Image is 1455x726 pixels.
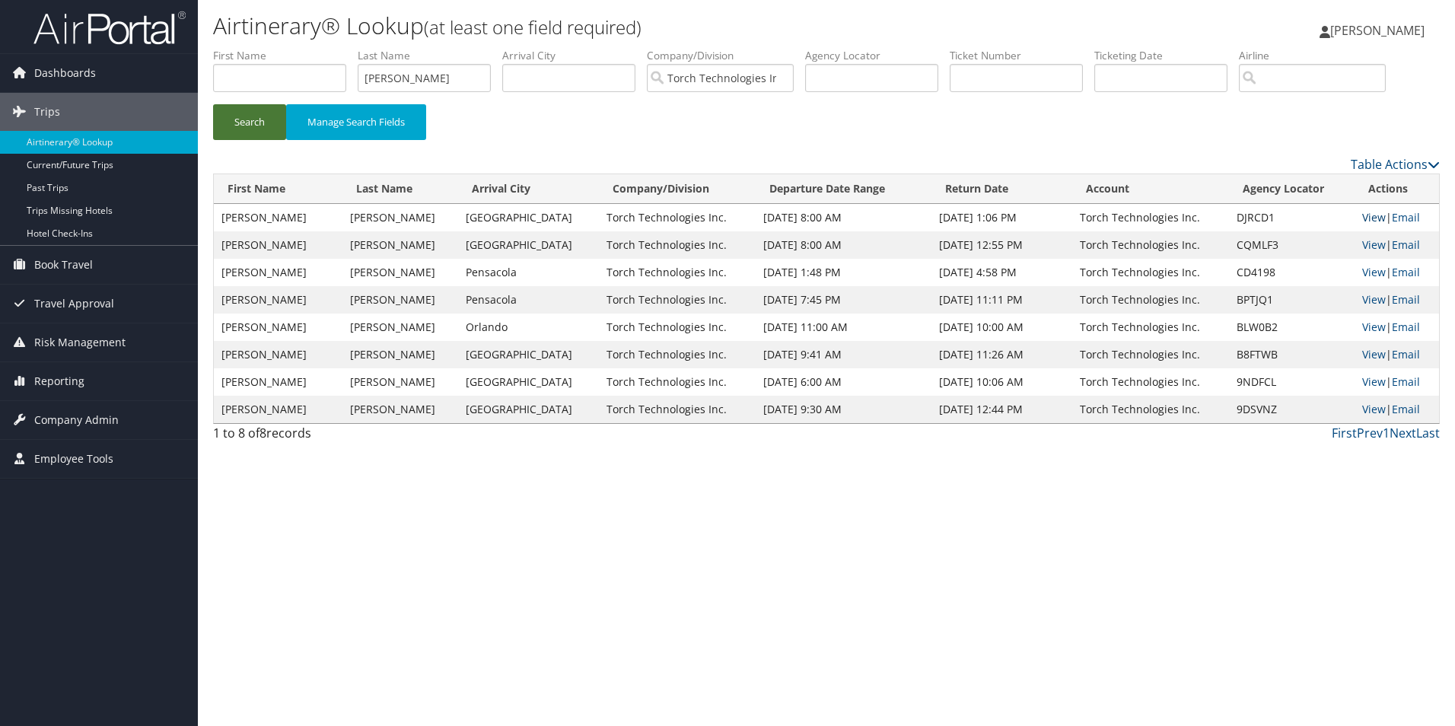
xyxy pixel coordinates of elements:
[756,204,931,231] td: [DATE] 8:00 AM
[1362,320,1386,334] a: View
[756,231,931,259] td: [DATE] 8:00 AM
[931,341,1072,368] td: [DATE] 11:26 AM
[358,48,502,63] label: Last Name
[1362,237,1386,252] a: View
[342,259,459,286] td: [PERSON_NAME]
[599,231,756,259] td: Torch Technologies Inc.
[1355,396,1439,423] td: |
[931,174,1072,204] th: Return Date: activate to sort column ascending
[458,204,599,231] td: [GEOGRAPHIC_DATA]
[1072,396,1229,423] td: Torch Technologies Inc.
[1416,425,1440,441] a: Last
[342,314,459,341] td: [PERSON_NAME]
[756,286,931,314] td: [DATE] 7:45 PM
[213,48,358,63] label: First Name
[458,341,599,368] td: [GEOGRAPHIC_DATA]
[213,104,286,140] button: Search
[1362,210,1386,224] a: View
[1392,347,1420,361] a: Email
[1357,425,1383,441] a: Prev
[805,48,950,63] label: Agency Locator
[1330,22,1425,39] span: [PERSON_NAME]
[1072,286,1229,314] td: Torch Technologies Inc.
[34,401,119,439] span: Company Admin
[214,204,342,231] td: [PERSON_NAME]
[1072,259,1229,286] td: Torch Technologies Inc.
[342,286,459,314] td: [PERSON_NAME]
[1229,314,1355,341] td: BLW0B2
[1390,425,1416,441] a: Next
[214,231,342,259] td: [PERSON_NAME]
[342,341,459,368] td: [PERSON_NAME]
[1229,174,1355,204] th: Agency Locator: activate to sort column ascending
[1392,292,1420,307] a: Email
[502,48,647,63] label: Arrival City
[458,368,599,396] td: [GEOGRAPHIC_DATA]
[342,396,459,423] td: [PERSON_NAME]
[34,54,96,92] span: Dashboards
[1355,231,1439,259] td: |
[1355,174,1439,204] th: Actions
[599,204,756,231] td: Torch Technologies Inc.
[1072,368,1229,396] td: Torch Technologies Inc.
[1229,231,1355,259] td: CQMLF3
[599,396,756,423] td: Torch Technologies Inc.
[1355,314,1439,341] td: |
[214,341,342,368] td: [PERSON_NAME]
[1094,48,1239,63] label: Ticketing Date
[424,14,642,40] small: (at least one field required)
[34,362,84,400] span: Reporting
[214,259,342,286] td: [PERSON_NAME]
[1229,368,1355,396] td: 9NDFCL
[1332,425,1357,441] a: First
[599,314,756,341] td: Torch Technologies Inc.
[756,259,931,286] td: [DATE] 1:48 PM
[33,10,186,46] img: airportal-logo.png
[458,231,599,259] td: [GEOGRAPHIC_DATA]
[458,286,599,314] td: Pensacola
[214,396,342,423] td: [PERSON_NAME]
[1320,8,1440,53] a: [PERSON_NAME]
[599,259,756,286] td: Torch Technologies Inc.
[214,174,342,204] th: First Name: activate to sort column ascending
[1355,341,1439,368] td: |
[931,286,1072,314] td: [DATE] 11:11 PM
[931,314,1072,341] td: [DATE] 10:00 AM
[950,48,1094,63] label: Ticket Number
[1229,341,1355,368] td: B8FTWB
[647,48,805,63] label: Company/Division
[1362,347,1386,361] a: View
[1362,292,1386,307] a: View
[1351,156,1440,173] a: Table Actions
[1392,265,1420,279] a: Email
[458,396,599,423] td: [GEOGRAPHIC_DATA]
[931,204,1072,231] td: [DATE] 1:06 PM
[599,174,756,204] th: Company/Division
[1392,237,1420,252] a: Email
[931,231,1072,259] td: [DATE] 12:55 PM
[34,285,114,323] span: Travel Approval
[1229,204,1355,231] td: DJRCD1
[756,314,931,341] td: [DATE] 11:00 AM
[458,259,599,286] td: Pensacola
[1072,174,1229,204] th: Account: activate to sort column ascending
[756,174,931,204] th: Departure Date Range: activate to sort column ascending
[599,368,756,396] td: Torch Technologies Inc.
[342,368,459,396] td: [PERSON_NAME]
[1229,286,1355,314] td: BPTJQ1
[34,246,93,284] span: Book Travel
[1229,396,1355,423] td: 9DSVNZ
[342,204,459,231] td: [PERSON_NAME]
[214,368,342,396] td: [PERSON_NAME]
[342,231,459,259] td: [PERSON_NAME]
[931,396,1072,423] td: [DATE] 12:44 PM
[756,368,931,396] td: [DATE] 6:00 AM
[1362,265,1386,279] a: View
[1355,204,1439,231] td: |
[34,440,113,478] span: Employee Tools
[1239,48,1397,63] label: Airline
[1072,204,1229,231] td: Torch Technologies Inc.
[1383,425,1390,441] a: 1
[599,341,756,368] td: Torch Technologies Inc.
[1072,231,1229,259] td: Torch Technologies Inc.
